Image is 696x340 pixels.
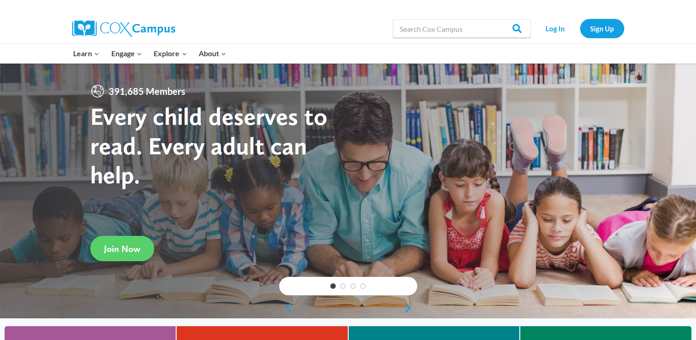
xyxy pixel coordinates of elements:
div: content slider buttons [279,299,417,317]
a: Sign Up [580,19,624,38]
span: About [199,47,226,59]
a: Log In [535,19,575,38]
a: Join Now [90,236,154,261]
strong: Every child deserves to read. Every adult can help. [90,101,328,189]
a: 4 [360,283,366,289]
span: Engage [111,47,142,59]
span: Learn [73,47,99,59]
nav: Primary Navigation [68,44,232,63]
a: next [403,302,417,313]
img: Cox Campus [72,20,175,37]
span: 391,685 Members [105,84,189,99]
span: Explore [154,47,187,59]
nav: Secondary Navigation [535,19,624,38]
a: 1 [330,283,336,289]
span: Join Now [104,243,140,254]
a: 3 [351,283,356,289]
a: 2 [340,283,346,289]
a: previous [279,302,293,313]
input: Search Cox Campus [393,19,531,38]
